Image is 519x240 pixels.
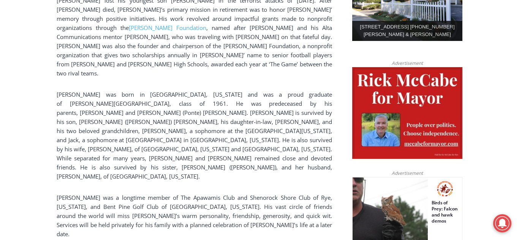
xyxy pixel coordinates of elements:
[199,75,352,93] span: Intern @ [DOMAIN_NAME]
[57,90,332,181] p: [PERSON_NAME] was born in [GEOGRAPHIC_DATA], [US_STATE] and was a proud graduate of [PERSON_NAME]...
[183,74,368,94] a: Intern @ [DOMAIN_NAME]
[352,67,462,159] img: McCabe for Mayor
[0,75,110,94] a: [PERSON_NAME] Read Sanctuary Fall Fest: [DATE]
[192,0,359,74] div: "I learned about the history of a place I’d honestly never considered even as a resident of [GEOG...
[57,193,332,238] p: [PERSON_NAME] was a longtime member of The Apawamis Club and Shenorock Shore Club of Rye, [US_STA...
[6,76,97,94] h4: [PERSON_NAME] Read Sanctuary Fall Fest: [DATE]
[79,64,83,72] div: 2
[384,169,430,177] span: Advertisement
[85,64,87,72] div: /
[89,64,92,72] div: 6
[384,60,430,67] span: Advertisement
[129,24,206,31] a: [PERSON_NAME] Foundation
[352,21,462,41] div: [STREET_ADDRESS] [PHONE_NUMBER] [PERSON_NAME] & [PERSON_NAME]
[79,22,106,62] div: Birds of Prey: Falcon and hawk demos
